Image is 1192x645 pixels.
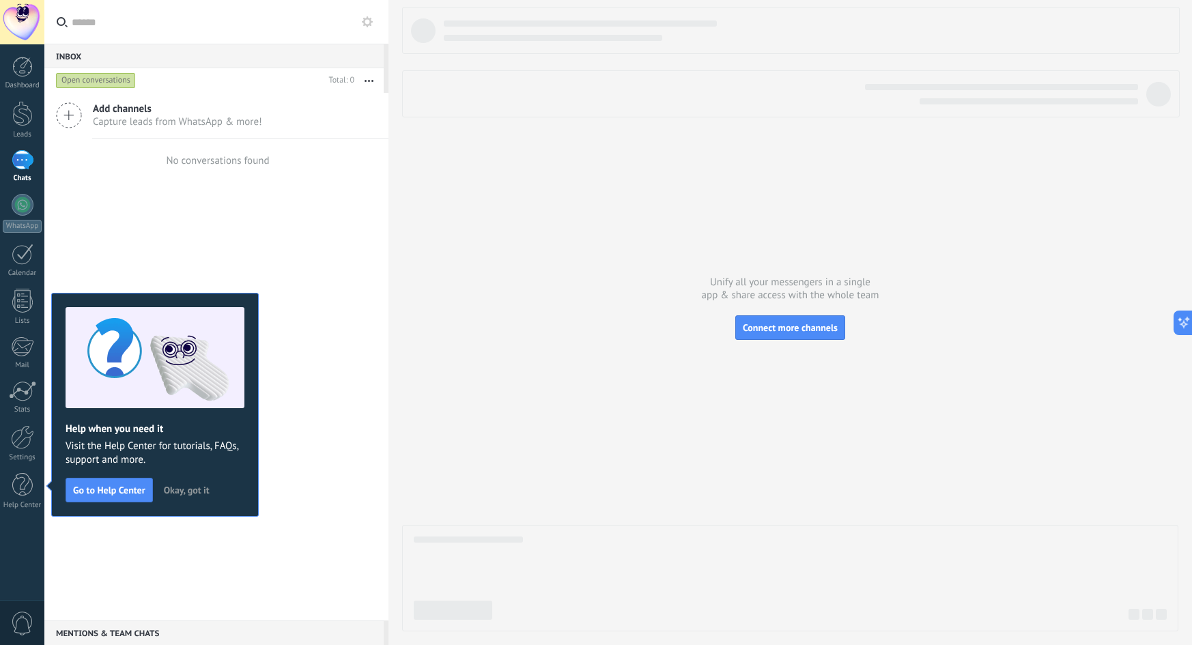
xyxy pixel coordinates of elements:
div: Total: 0 [324,74,354,87]
div: Dashboard [3,81,42,90]
div: Inbox [44,44,384,68]
button: More [354,68,384,93]
div: Leads [3,130,42,139]
div: Help Center [3,501,42,510]
span: Visit the Help Center for tutorials, FAQs, support and more. [66,440,244,467]
h2: Help when you need it [66,422,244,435]
span: Connect more channels [743,321,838,334]
button: Okay, got it [158,480,216,500]
div: Chats [3,174,42,183]
span: Go to Help Center [73,485,145,495]
span: Capture leads from WhatsApp & more! [93,115,262,128]
div: WhatsApp [3,220,42,233]
div: Lists [3,317,42,326]
div: Mentions & Team chats [44,620,384,645]
span: Okay, got it [164,485,210,495]
div: Stats [3,405,42,414]
div: No conversations found [166,154,269,167]
div: Settings [3,453,42,462]
button: Connect more channels [735,315,845,340]
div: Mail [3,361,42,370]
div: Open conversations [56,72,136,89]
button: Go to Help Center [66,478,153,502]
span: Add channels [93,102,262,115]
div: Calendar [3,269,42,278]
